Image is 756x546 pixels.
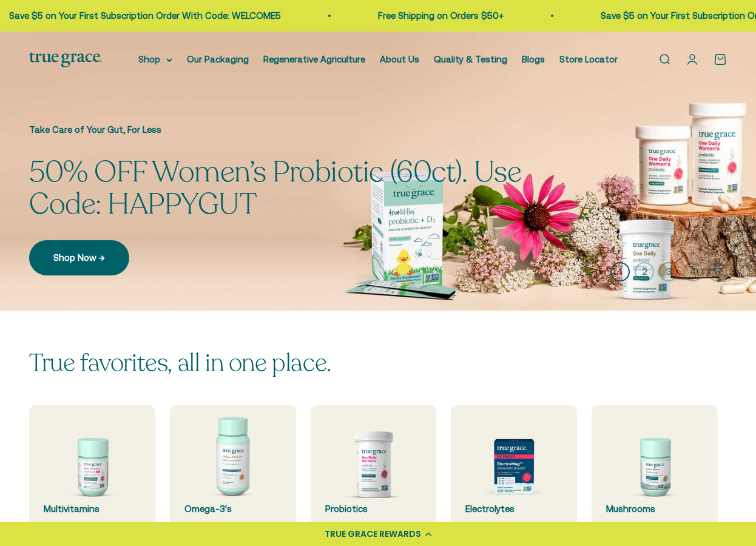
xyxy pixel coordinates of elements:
[44,502,141,516] div: Multivitamins
[522,54,545,64] a: Blogs
[559,54,618,64] a: Store Locator
[187,54,249,64] a: Our Packaging
[707,262,727,281] button: 5
[635,262,654,281] button: 2
[184,502,282,516] div: Omega-3's
[170,405,296,531] a: Omega-3's
[610,262,630,281] button: 1
[263,54,365,64] a: Regenerative Agriculture
[138,52,172,67] summary: Shop
[434,54,507,64] a: Quality & Testing
[465,502,562,516] div: Electrolytes
[659,262,678,281] button: 3
[29,346,331,379] split-lines: True favorites, all in one place.
[606,502,703,516] div: Mushrooms
[325,502,422,516] div: Probiotics
[325,528,421,541] div: TRUE GRACE REWARDS
[29,240,129,275] a: Shop Now →
[311,405,437,531] a: Probiotics
[29,123,563,137] p: Take Care of Your Gut, For Less
[592,405,718,531] a: Mushrooms
[451,405,577,531] a: Electrolytes
[2,8,274,23] p: Save $5 on Your First Subscription Order With Code: WELCOME5
[371,10,497,21] a: Free Shipping on Orders $50+
[683,262,703,281] button: 4
[29,152,521,224] split-lines: 50% OFF Women’s Probiotic (60ct). Use Code: HAPPYGUT
[29,405,155,531] a: Multivitamins
[380,54,419,64] a: About Us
